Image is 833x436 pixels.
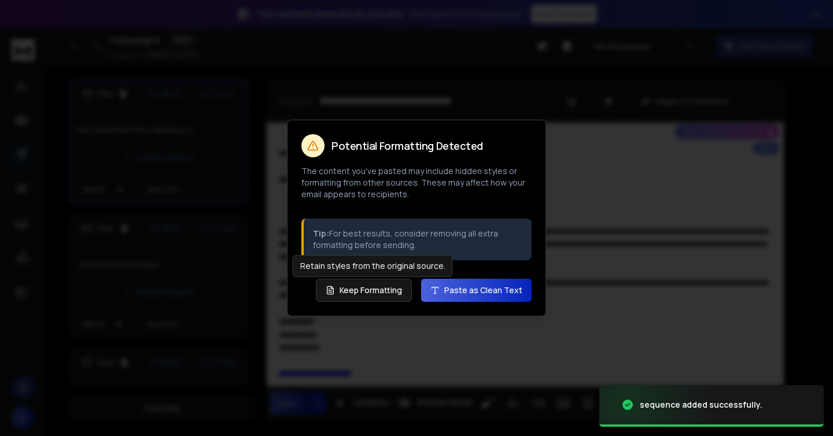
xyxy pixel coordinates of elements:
[293,255,453,277] div: Retain styles from the original source.
[421,279,532,302] button: Paste as Clean Text
[313,228,522,251] p: For best results, consider removing all extra formatting before sending.
[313,228,329,239] strong: Tip:
[331,141,483,151] h2: Potential Formatting Detected
[301,165,532,200] p: The content you've pasted may include hidden styles or formatting from other sources. These may a...
[316,279,412,302] button: Keep Formatting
